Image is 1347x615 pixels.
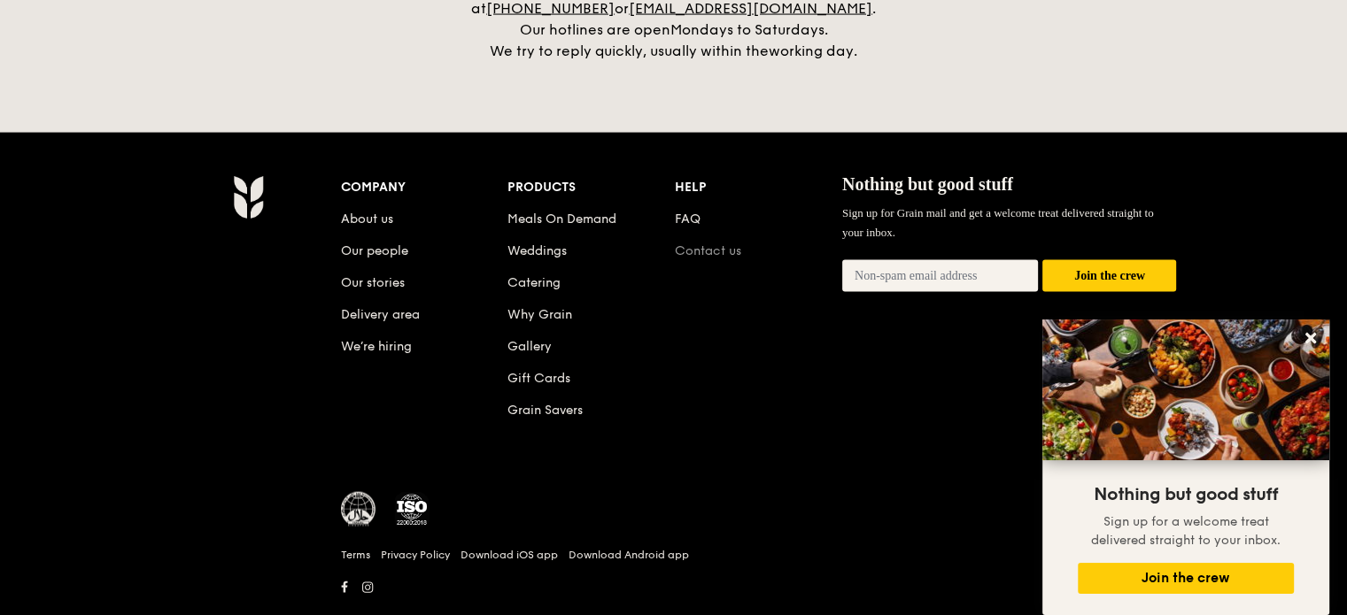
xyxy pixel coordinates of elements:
a: About us [341,211,393,227]
a: Download Android app [569,548,689,562]
input: Non-spam email address [842,260,1039,292]
span: Mondays to Saturdays. [670,21,828,38]
span: Sign up for Grain mail and get a welcome treat delivered straight to your inbox. [842,206,1154,239]
a: Grain Savers [507,403,583,418]
div: Products [507,175,675,200]
h6: Revision [164,600,1184,614]
span: Sign up for a welcome treat delivered straight to your inbox. [1091,514,1281,548]
img: ISO Certified [394,492,430,527]
a: Contact us [675,243,741,258]
span: working day. [769,42,857,59]
a: Weddings [507,243,567,258]
a: Gallery [507,339,552,354]
a: Terms [341,548,370,562]
span: Nothing but good stuff [1094,484,1278,505]
button: Close [1297,324,1325,352]
a: FAQ [675,211,701,227]
span: Nothing but good stuff [842,174,1013,194]
button: Join the crew [1042,260,1176,293]
a: Download iOS app [461,548,558,562]
a: Meals On Demand [507,211,616,227]
a: We’re hiring [341,339,412,354]
a: Gift Cards [507,371,570,386]
a: Our stories [341,275,405,290]
div: Help [675,175,842,200]
button: Join the crew [1078,563,1294,594]
a: Delivery area [341,307,420,322]
a: Catering [507,275,561,290]
img: MUIS Halal Certified [341,492,376,527]
img: DSC07876-Edit02-Large.jpeg [1042,319,1329,460]
img: AYc88T3wAAAABJRU5ErkJggg== [233,175,264,219]
a: Why Grain [507,307,572,322]
div: Company [341,175,508,200]
a: Privacy Policy [381,548,450,562]
a: Our people [341,243,408,258]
